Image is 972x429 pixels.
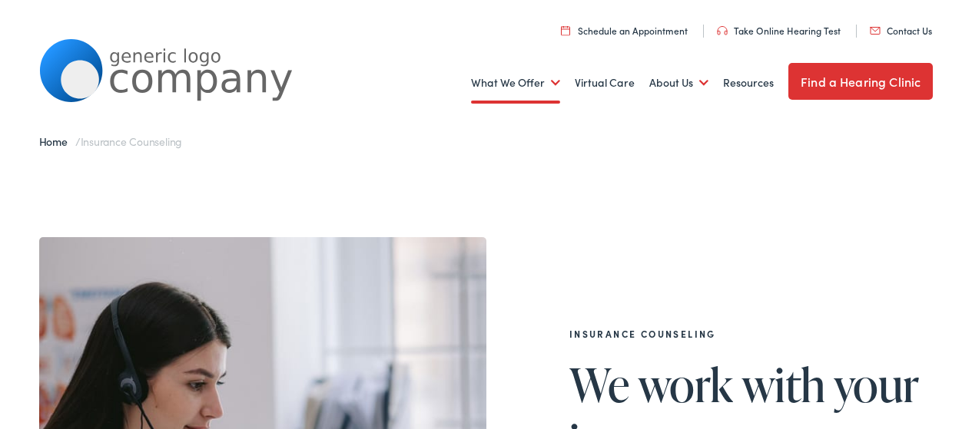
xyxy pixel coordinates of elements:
a: Contact Us [870,24,932,37]
span: work [638,359,733,410]
a: Find a Hearing Clinic [788,63,933,100]
a: Take Online Hearing Test [717,24,841,37]
span: Insurance Counseling [81,134,183,149]
img: utility icon [870,27,881,35]
a: Virtual Care [575,54,635,111]
span: We [569,359,629,410]
a: Home [39,134,75,149]
h2: Insurance Counseling [569,328,934,339]
a: Schedule an Appointment [561,24,688,37]
span: your [834,359,919,410]
span: / [39,134,183,149]
span: with [741,359,825,410]
a: Resources [723,54,774,111]
a: What We Offer [471,54,560,111]
a: About Us [649,54,708,111]
img: utility icon [561,25,570,35]
img: utility icon [717,26,728,35]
